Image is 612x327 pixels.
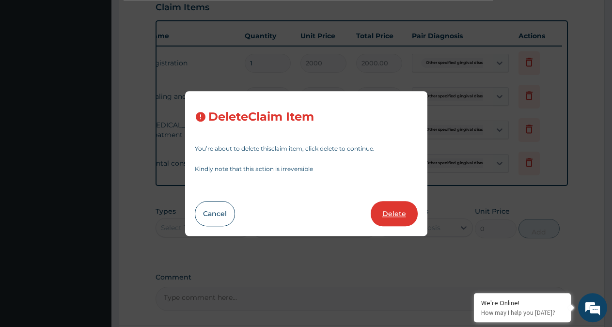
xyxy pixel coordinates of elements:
[481,309,564,317] p: How may I help you today?
[50,54,163,67] div: Chat with us now
[195,201,235,226] button: Cancel
[56,100,134,198] span: We're online!
[481,298,564,307] div: We're Online!
[371,201,418,226] button: Delete
[18,48,39,73] img: d_794563401_company_1708531726252_794563401
[208,110,314,124] h3: Delete Claim Item
[159,5,182,28] div: Minimize live chat window
[5,221,185,255] textarea: Type your message and hit 'Enter'
[195,166,418,172] p: Kindly note that this action is irreversible
[195,146,418,152] p: You’re about to delete this claim item , click delete to continue.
